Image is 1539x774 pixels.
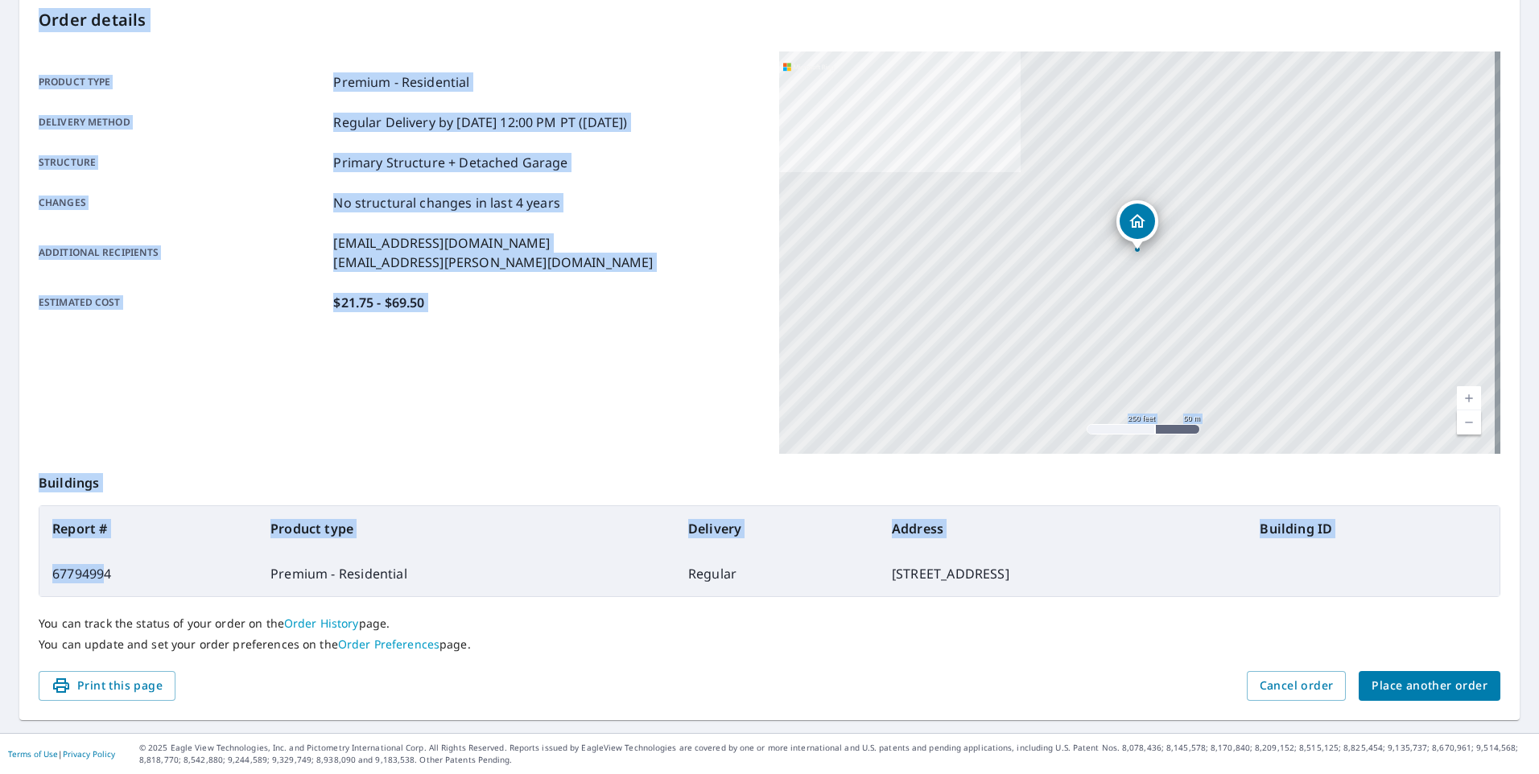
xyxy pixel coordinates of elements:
p: Changes [39,193,327,212]
td: 67794994 [39,551,258,596]
a: Order History [284,615,359,631]
td: Premium - Residential [258,551,675,596]
p: Structure [39,153,327,172]
td: [STREET_ADDRESS] [879,551,1247,596]
p: You can track the status of your order on the page. [39,616,1500,631]
a: Terms of Use [8,748,58,760]
td: Regular [675,551,879,596]
p: Delivery method [39,113,327,132]
span: Print this page [52,676,163,696]
p: [EMAIL_ADDRESS][DOMAIN_NAME] [333,233,653,253]
a: Privacy Policy [63,748,115,760]
p: Product type [39,72,327,92]
p: No structural changes in last 4 years [333,193,560,212]
p: | [8,749,115,759]
button: Print this page [39,671,175,701]
div: Dropped pin, building 1, Residential property, 1418 W 6th Ave Columbus, OH 43212 [1116,200,1158,250]
p: $21.75 - $69.50 [333,293,424,312]
a: Current Level 17, Zoom Out [1457,410,1481,434]
p: Regular Delivery by [DATE] 12:00 PM PT ([DATE]) [333,113,627,132]
p: Estimated cost [39,293,327,312]
th: Report # [39,506,258,551]
button: Place another order [1359,671,1500,701]
th: Delivery [675,506,879,551]
p: Primary Structure + Detached Garage [333,153,567,172]
th: Address [879,506,1247,551]
a: Order Preferences [338,636,439,652]
th: Product type [258,506,675,551]
span: Cancel order [1260,676,1334,696]
p: Order details [39,8,1500,32]
a: Current Level 17, Zoom In [1457,386,1481,410]
th: Building ID [1247,506,1500,551]
p: You can update and set your order preferences on the page. [39,637,1500,652]
p: Premium - Residential [333,72,469,92]
p: © 2025 Eagle View Technologies, Inc. and Pictometry International Corp. All Rights Reserved. Repo... [139,742,1531,766]
p: Buildings [39,454,1500,505]
p: Additional recipients [39,233,327,272]
span: Place another order [1372,676,1487,696]
p: [EMAIL_ADDRESS][PERSON_NAME][DOMAIN_NAME] [333,253,653,272]
button: Cancel order [1247,671,1347,701]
